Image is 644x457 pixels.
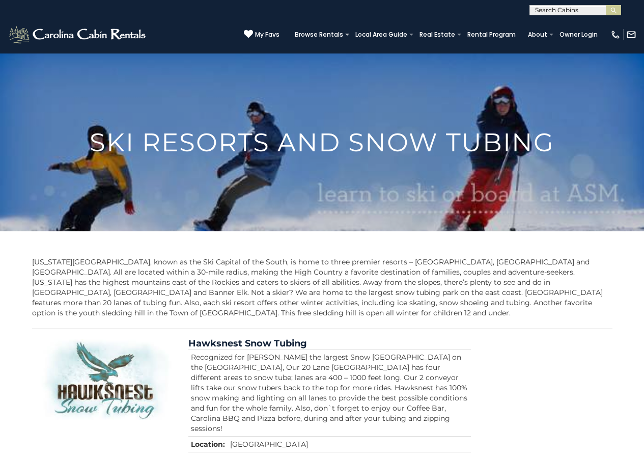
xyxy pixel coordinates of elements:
[188,349,471,436] td: Recognized for [PERSON_NAME] the largest Snow [GEOGRAPHIC_DATA] on the [GEOGRAPHIC_DATA], Our 20 ...
[350,28,412,42] a: Local Area Guide
[244,30,279,40] a: My Favs
[290,28,348,42] a: Browse Rentals
[191,440,225,449] strong: Location:
[414,28,460,42] a: Real Estate
[255,30,279,39] span: My Favs
[610,30,621,40] img: phone-regular-white.png
[40,339,173,420] img: Hawksnest Snow Tubing
[554,28,603,42] a: Owner Login
[32,257,612,318] p: [US_STATE][GEOGRAPHIC_DATA], known as the Ski Capital of the South, is home to three premier reso...
[626,30,636,40] img: mail-regular-white.png
[188,338,307,349] a: Hawksnest Snow Tubing
[8,24,149,45] img: White-1-2.png
[523,28,552,42] a: About
[462,28,521,42] a: Rental Program
[228,436,471,452] td: [GEOGRAPHIC_DATA]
